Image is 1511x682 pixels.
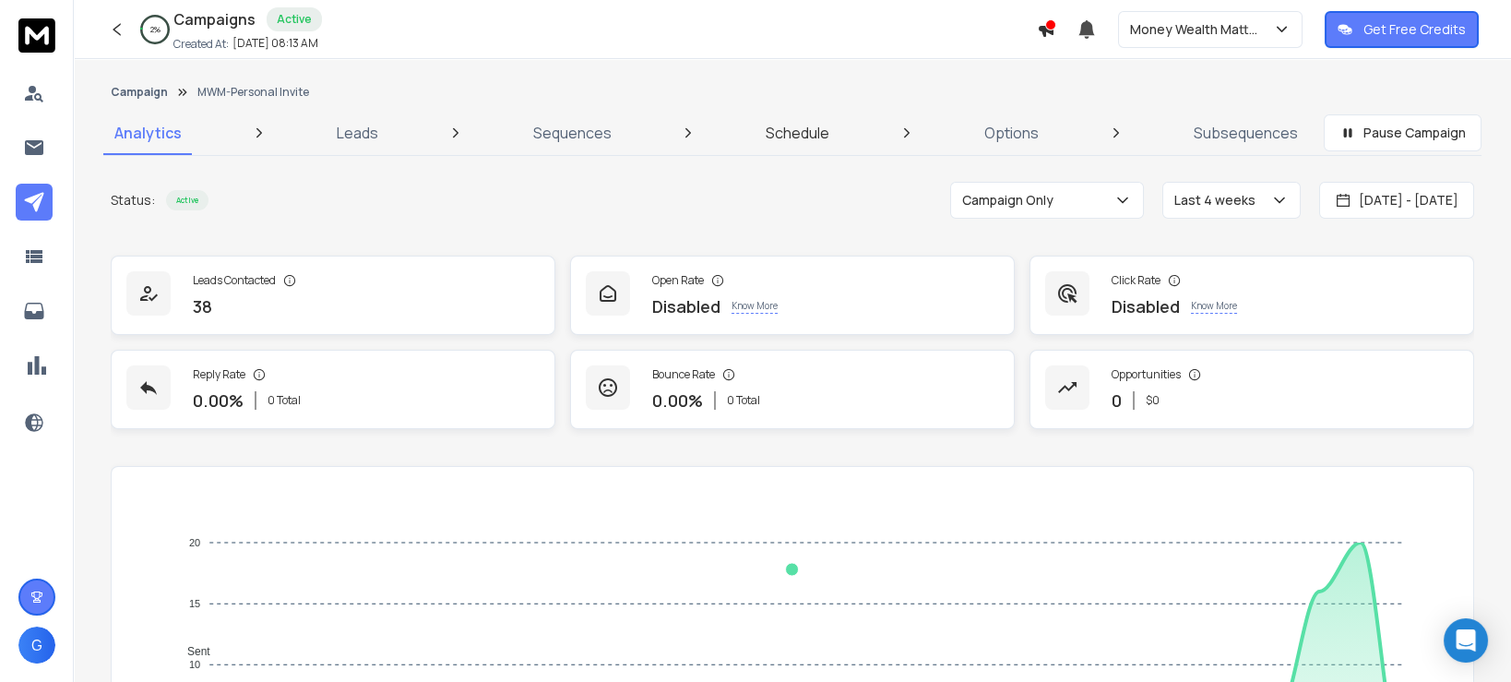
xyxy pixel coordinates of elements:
[570,350,1015,429] a: Bounce Rate0.00%0 Total
[18,627,55,664] button: G
[326,111,389,155] a: Leads
[962,191,1061,209] p: Campaign Only
[114,122,182,144] p: Analytics
[1325,11,1479,48] button: Get Free Credits
[652,293,720,319] p: Disabled
[1146,393,1160,408] p: $ 0
[197,85,309,100] p: MWM-Personal Invite
[1112,388,1122,413] p: 0
[267,7,322,31] div: Active
[150,24,161,35] p: 2 %
[1183,111,1309,155] a: Subsequences
[1130,20,1273,39] p: Money Wealth Matters
[755,111,840,155] a: Schedule
[189,537,200,548] tspan: 20
[652,273,704,288] p: Open Rate
[111,85,168,100] button: Campaign
[570,256,1015,335] a: Open RateDisabledKnow More
[1029,350,1474,429] a: Opportunities0$0
[727,393,760,408] p: 0 Total
[189,598,200,609] tspan: 15
[1029,256,1474,335] a: Click RateDisabledKnow More
[1174,191,1263,209] p: Last 4 weeks
[103,111,193,155] a: Analytics
[732,299,778,314] p: Know More
[1194,122,1298,144] p: Subsequences
[232,36,318,51] p: [DATE] 08:13 AM
[1444,618,1488,663] div: Open Intercom Messenger
[173,37,229,52] p: Created At:
[173,645,210,658] span: Sent
[652,367,715,382] p: Bounce Rate
[984,122,1039,144] p: Options
[193,273,276,288] p: Leads Contacted
[522,111,623,155] a: Sequences
[1112,273,1160,288] p: Click Rate
[166,190,208,210] div: Active
[193,388,244,413] p: 0.00 %
[533,122,612,144] p: Sequences
[193,367,245,382] p: Reply Rate
[189,659,200,670] tspan: 10
[766,122,829,144] p: Schedule
[337,122,378,144] p: Leads
[268,393,301,408] p: 0 Total
[1324,114,1481,151] button: Pause Campaign
[111,350,555,429] a: Reply Rate0.00%0 Total
[1319,182,1474,219] button: [DATE] - [DATE]
[1191,299,1237,314] p: Know More
[1112,367,1181,382] p: Opportunities
[1112,293,1180,319] p: Disabled
[1363,20,1466,39] p: Get Free Credits
[193,293,212,319] p: 38
[111,256,555,335] a: Leads Contacted38
[173,8,256,30] h1: Campaigns
[973,111,1050,155] a: Options
[111,191,155,209] p: Status:
[652,388,703,413] p: 0.00 %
